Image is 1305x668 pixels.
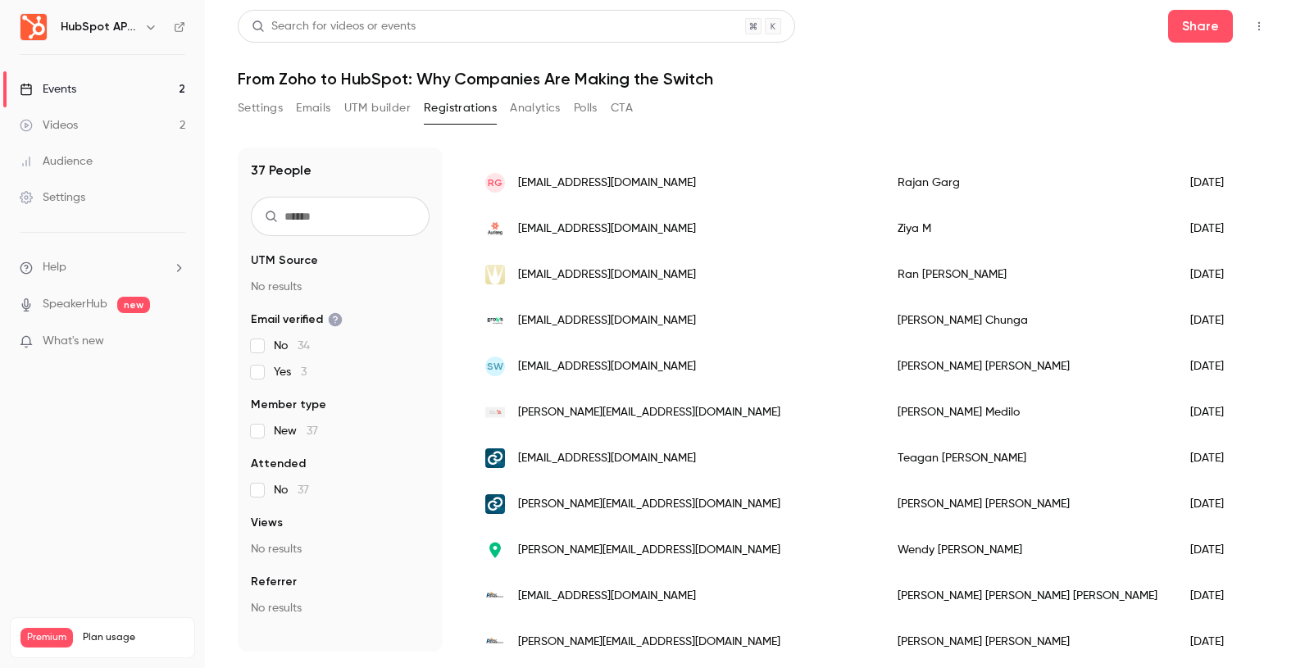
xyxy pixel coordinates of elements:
[485,540,505,560] img: drivingchange.nz
[274,482,309,498] span: No
[518,220,696,238] span: [EMAIL_ADDRESS][DOMAIN_NAME]
[43,296,107,313] a: SpeakerHub
[43,333,104,350] span: What's new
[251,574,297,590] span: Referrer
[20,81,76,98] div: Events
[1174,160,1257,206] div: [DATE]
[251,541,430,557] p: No results
[251,515,283,531] span: Views
[518,450,696,467] span: [EMAIL_ADDRESS][DOMAIN_NAME]
[487,359,503,374] span: SW
[252,18,416,35] div: Search for videos or events
[298,340,310,352] span: 34
[20,153,93,170] div: Audience
[518,542,780,559] span: [PERSON_NAME][EMAIL_ADDRESS][DOMAIN_NAME]
[485,219,505,239] img: auriseg.com
[510,95,561,121] button: Analytics
[881,298,1174,343] div: [PERSON_NAME] Chunga
[881,343,1174,389] div: [PERSON_NAME] [PERSON_NAME]
[881,481,1174,527] div: [PERSON_NAME] [PERSON_NAME]
[488,175,502,190] span: RG
[43,259,66,276] span: Help
[251,252,318,269] span: UTM Source
[83,631,184,644] span: Plan usage
[20,628,73,648] span: Premium
[307,425,318,437] span: 37
[518,266,696,284] span: [EMAIL_ADDRESS][DOMAIN_NAME]
[1168,10,1233,43] button: Share
[485,448,505,468] img: c-c.com.au
[881,573,1174,619] div: [PERSON_NAME] [PERSON_NAME] [PERSON_NAME]
[881,619,1174,665] div: [PERSON_NAME] [PERSON_NAME]
[485,494,505,514] img: c-c.com.au
[1174,481,1257,527] div: [DATE]
[424,95,497,121] button: Registrations
[485,402,505,422] img: nexusmarketing.com
[881,160,1174,206] div: Rajan Garg
[251,161,311,180] h1: 37 People
[251,600,430,616] p: No results
[301,366,307,378] span: 3
[518,588,696,605] span: [EMAIL_ADDRESS][DOMAIN_NAME]
[20,259,185,276] li: help-dropdown-opener
[485,265,505,284] img: uniware.com.au
[1174,252,1257,298] div: [DATE]
[251,311,343,328] span: Email verified
[518,358,696,375] span: [EMAIL_ADDRESS][DOMAIN_NAME]
[238,95,283,121] button: Settings
[518,404,780,421] span: [PERSON_NAME][EMAIL_ADDRESS][DOMAIN_NAME]
[518,312,696,329] span: [EMAIL_ADDRESS][DOMAIN_NAME]
[1174,573,1257,619] div: [DATE]
[574,95,598,121] button: Polls
[1174,206,1257,252] div: [DATE]
[251,397,326,413] span: Member type
[485,632,505,652] img: peoplepartnersbpo.com
[1174,389,1257,435] div: [DATE]
[274,364,307,380] span: Yes
[1174,527,1257,573] div: [DATE]
[298,484,309,496] span: 37
[1174,298,1257,343] div: [DATE]
[344,95,411,121] button: UTM builder
[1174,435,1257,481] div: [DATE]
[881,435,1174,481] div: Teagan [PERSON_NAME]
[251,252,430,616] section: facet-groups
[881,252,1174,298] div: Ran [PERSON_NAME]
[1174,619,1257,665] div: [DATE]
[518,496,780,513] span: [PERSON_NAME][EMAIL_ADDRESS][DOMAIN_NAME]
[881,206,1174,252] div: Ziya M
[251,456,306,472] span: Attended
[251,279,430,295] p: No results
[166,334,185,349] iframe: Noticeable Trigger
[274,338,310,354] span: No
[20,189,85,206] div: Settings
[117,297,150,313] span: new
[881,389,1174,435] div: [PERSON_NAME] Medilo
[611,95,633,121] button: CTA
[518,175,696,192] span: [EMAIL_ADDRESS][DOMAIN_NAME]
[518,634,780,651] span: [PERSON_NAME][EMAIL_ADDRESS][DOMAIN_NAME]
[274,423,318,439] span: New
[485,311,505,330] img: grows.pro
[881,527,1174,573] div: Wendy [PERSON_NAME]
[238,69,1272,89] h1: From Zoho to HubSpot: Why Companies Are Making the Switch
[485,586,505,606] img: peoplepartnersbpo.com
[20,117,78,134] div: Videos
[20,14,47,40] img: HubSpot APAC
[61,19,138,35] h6: HubSpot APAC
[1174,343,1257,389] div: [DATE]
[296,95,330,121] button: Emails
